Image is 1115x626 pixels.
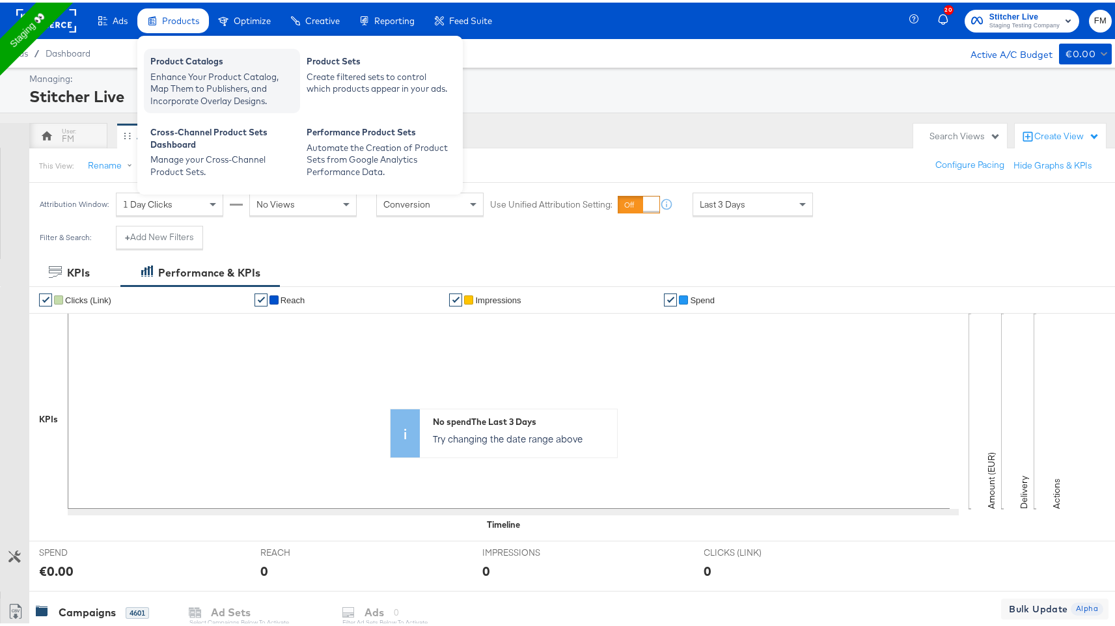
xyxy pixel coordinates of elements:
button: Bulk Update Alpha [1001,596,1108,617]
span: Reporting [374,13,415,23]
div: 0 [261,559,269,578]
div: €0.00 [1066,44,1095,60]
span: Ads [13,46,28,56]
span: Conversion [383,196,430,208]
span: Feed Suite [449,13,492,23]
div: This View: [39,158,74,169]
div: 4601 [126,605,149,616]
span: Optimize [234,13,271,23]
strong: + [125,228,130,241]
button: €0.00 [1059,41,1112,62]
a: ✔ [255,291,268,304]
a: ✔ [449,291,462,304]
div: KPIs [67,263,90,278]
button: Stitcher LiveStaging Testing Company [965,7,1079,30]
div: Create View [1034,128,1099,141]
span: Staging Testing Company [989,18,1060,29]
a: Dashboard [46,46,90,56]
button: Hide Graphs & KPIs [1013,157,1092,169]
div: All Campaigns [137,128,195,140]
span: Bulk Update [1009,599,1067,615]
button: FM [1089,7,1112,30]
div: Campaigns [59,603,116,618]
div: €0.00 [39,559,74,578]
span: No Views [256,196,295,208]
a: ✔ [39,291,52,304]
span: Stitcher Live [989,8,1060,21]
div: Stitcher Live [29,83,1108,105]
a: ✔ [664,291,677,304]
button: +Add New Filters [116,223,203,247]
button: 20 [936,6,958,31]
div: FM [62,130,74,143]
span: CLICKS (LINK) [704,544,802,556]
span: Products [162,13,199,23]
button: Rename [79,152,146,175]
div: Drag to reorder tab [124,129,131,137]
div: Filter & Search: [39,230,92,239]
span: IMPRESSIONS [482,544,580,556]
span: / [28,46,46,56]
div: 0 [482,559,490,578]
div: 20 [944,3,954,12]
span: Clicks (Link) [65,293,111,303]
span: 1 Day Clicks [123,196,172,208]
div: Managing: [29,70,1108,83]
span: Spend [690,293,715,303]
span: Alpha [1071,600,1103,612]
p: Try changing the date range above [433,429,611,442]
span: Ads [113,13,128,23]
span: Reach [281,293,305,303]
span: Creative [305,13,340,23]
span: Impressions [475,293,521,303]
label: Use Unified Attribution Setting: [490,196,613,208]
div: Attribution Window: [39,197,109,206]
span: SPEND [39,544,137,556]
div: No spend The Last 3 Days [433,413,611,426]
span: REACH [261,544,359,556]
button: Configure Pacing [926,151,1013,174]
div: Active A/C Budget [957,41,1053,61]
div: 0 [704,559,712,578]
div: Search Views [929,128,1000,140]
span: Last 3 Days [700,196,745,208]
div: Performance & KPIs [158,263,260,278]
span: FM [1094,11,1107,26]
